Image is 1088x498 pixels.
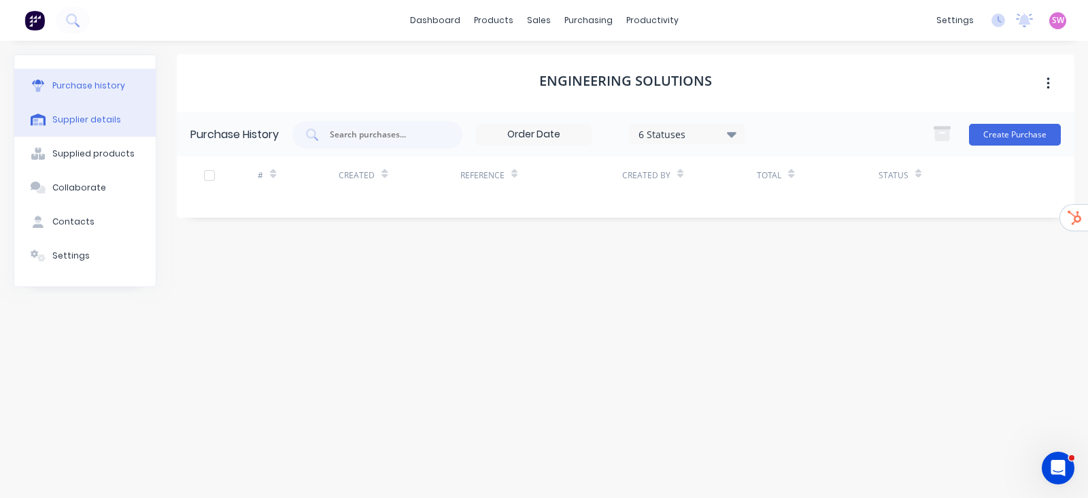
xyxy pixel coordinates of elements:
[1052,14,1064,27] span: SW
[190,127,279,143] div: Purchase History
[258,169,263,182] div: #
[879,169,908,182] div: Status
[520,10,558,31] div: sales
[14,103,156,137] button: Supplier details
[639,127,736,141] div: 6 Statuses
[52,216,95,228] div: Contacts
[52,148,135,160] div: Supplied products
[24,10,45,31] img: Factory
[339,169,375,182] div: Created
[622,169,670,182] div: Created By
[14,239,156,273] button: Settings
[403,10,467,31] a: dashboard
[969,124,1061,146] button: Create Purchase
[14,171,156,205] button: Collaborate
[14,69,156,103] button: Purchase history
[930,10,981,31] div: settings
[757,169,781,182] div: Total
[52,80,125,92] div: Purchase history
[52,182,106,194] div: Collaborate
[52,250,90,262] div: Settings
[1042,452,1074,484] iframe: Intercom live chat
[14,205,156,239] button: Contacts
[477,124,591,145] input: Order Date
[14,137,156,171] button: Supplied products
[328,128,441,142] input: Search purchases...
[52,114,121,126] div: Supplier details
[467,10,520,31] div: products
[539,73,712,89] h1: Engineering Solutions
[558,10,619,31] div: purchasing
[619,10,685,31] div: productivity
[460,169,505,182] div: Reference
